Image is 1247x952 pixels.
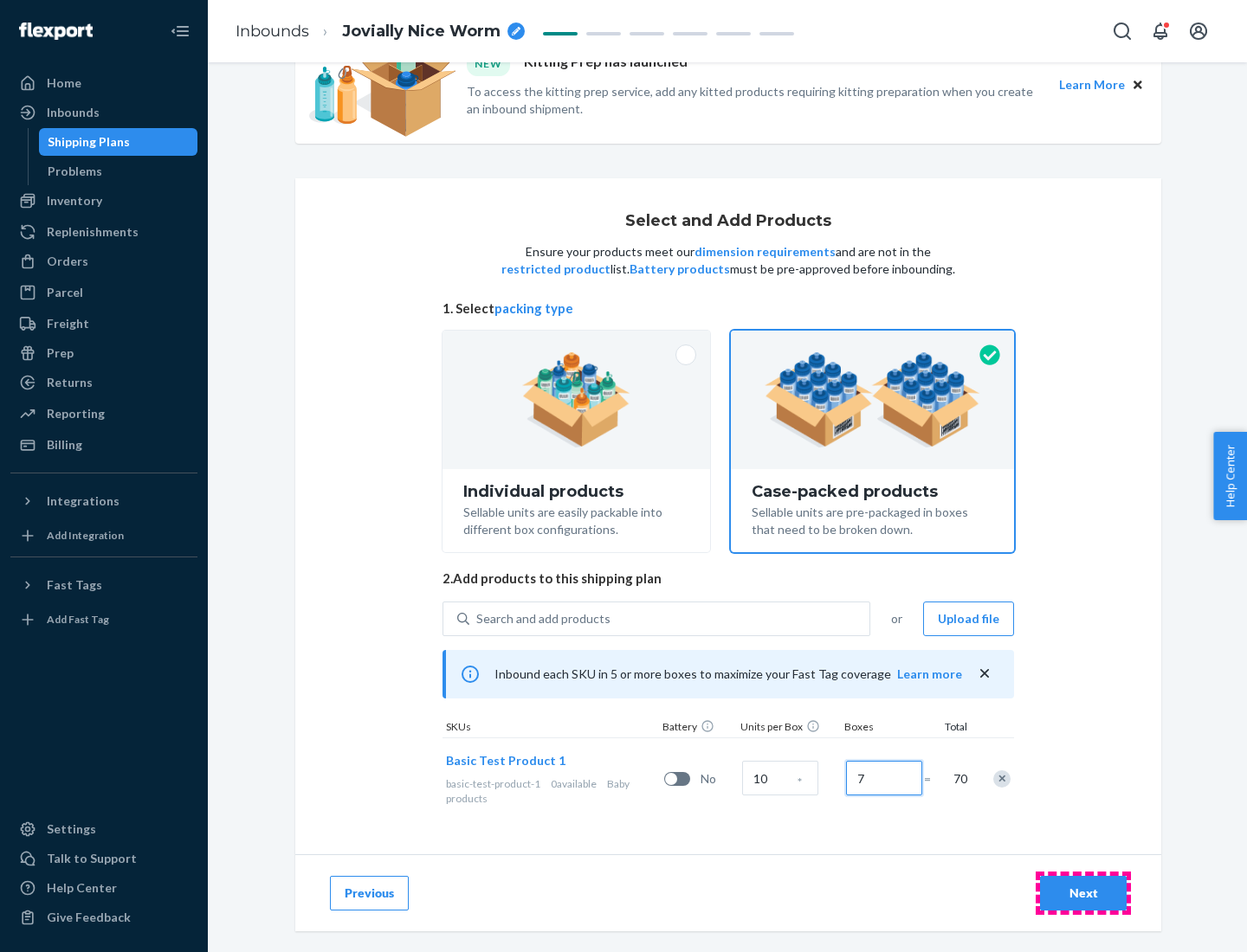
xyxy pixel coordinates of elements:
[47,104,100,121] div: Inbounds
[47,315,89,332] div: Freight
[976,665,993,683] button: close
[1181,14,1216,48] button: Open account menu
[47,192,102,209] div: Inventory
[1143,14,1178,48] button: Open notifications
[330,876,409,910] button: Previous
[47,492,120,510] div: Integrations
[993,770,1011,788] div: Remove Item
[10,522,197,550] a: Add Integration
[236,22,309,41] a: Inbounds
[10,606,197,634] a: Add Fast Tag
[47,576,102,594] div: Fast Tags
[891,610,902,627] span: or
[524,52,688,75] p: Kitting Prep has launched
[10,431,197,459] a: Billing
[630,261,730,278] button: Battery products
[443,569,1014,588] span: 2. Add products to this shipping plan
[1213,432,1247,520] button: Help Center
[446,776,657,806] div: Baby products
[10,369,197,396] a: Returns
[47,528,124,543] div: Add Integration
[39,158,198,185] a: Problems
[10,187,197,215] a: Inventory
[752,500,993,538] div: Sellable units are pre-packaged in boxes that need to be broken down.
[701,770,735,788] span: No
[47,612,109,627] div: Add Fast Tag
[846,761,922,795] input: Number of boxes
[446,752,565,769] button: Basic Test Product 1
[695,243,836,261] button: dimension requirements
[1128,75,1147,94] button: Close
[924,770,941,788] span: =
[47,223,139,241] div: Replenishments
[500,243,957,278] p: Ensure your products meet our and are not in the list. must be pre-approved before inbounding.
[1059,75,1125,94] button: Learn More
[950,770,967,788] span: 70
[10,487,197,515] button: Integrations
[446,777,540,790] span: basic-test-product-1
[927,719,971,737] div: Total
[47,879,117,897] div: Help Center
[501,261,611,278] button: restricted product
[47,253,88,270] div: Orders
[522,352,630,447] img: individual-pack.facf35554cb0f1810c75b2bd6df2d64e.png
[737,719,841,737] div: Units per Box
[10,845,197,872] a: Talk to Support
[841,719,927,737] div: Boxes
[19,23,93,40] img: Flexport logo
[765,352,980,447] img: case-pack.59cecea509d18c883b923b81aeac6d0b.png
[39,128,198,156] a: Shipping Plans
[1055,884,1112,902] div: Next
[659,719,737,737] div: Battery
[463,483,689,500] div: Individual products
[47,74,81,92] div: Home
[47,850,137,867] div: Talk to Support
[10,400,197,428] a: Reporting
[47,909,131,926] div: Give Feedback
[476,610,611,627] div: Search and add products
[47,436,82,453] div: Billing
[10,99,197,126] a: Inbounds
[494,299,573,318] button: packing type
[222,6,539,57] ol: breadcrumbs
[742,761,818,795] input: Case Quantity
[443,650,1014,698] div: Inbound each SKU in 5 or more boxes to maximize your Fast Tag coverage
[47,284,83,301] div: Parcel
[923,601,1014,636] button: Upload file
[897,666,962,683] button: Learn more
[48,163,102,180] div: Problems
[10,904,197,931] button: Give Feedback
[48,133,130,151] div: Shipping Plans
[467,52,510,75] div: NEW
[47,344,74,362] div: Prep
[443,299,1014,318] span: 1. Select
[463,500,689,538] div: Sellable units are easily packable into different box configurations.
[47,374,93,391] div: Returns
[10,69,197,97] a: Home
[1040,876,1127,910] button: Next
[10,248,197,275] a: Orders
[625,213,831,230] h1: Select and Add Products
[443,719,659,737] div: SKUs
[342,21,501,43] span: Jovially Nice Worm
[10,874,197,902] a: Help Center
[47,820,96,838] div: Settings
[446,753,565,768] span: Basic Test Product 1
[10,279,197,306] a: Parcel
[10,339,197,367] a: Prep
[163,14,197,48] button: Close Navigation
[10,815,197,843] a: Settings
[752,483,993,500] div: Case-packed products
[47,405,105,422] div: Reporting
[467,83,1043,118] p: To access the kitting prep service, add any kitted products requiring kitting preparation when yo...
[551,777,597,790] span: 0 available
[10,310,197,338] a: Freight
[10,571,197,599] button: Fast Tags
[10,218,197,246] a: Replenishments
[1105,14,1140,48] button: Open Search Box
